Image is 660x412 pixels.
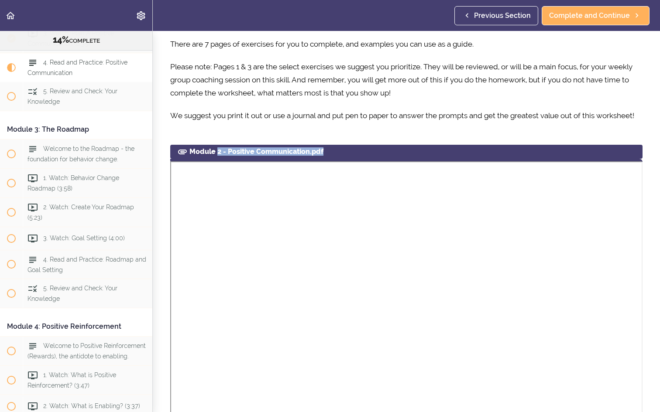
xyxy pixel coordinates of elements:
[170,111,634,120] span: We suggest you print it out or use a journal and put pen to paper to answer the prompts and get t...
[549,10,630,21] span: Complete and Continue
[27,174,119,191] span: 1. Watch: Behavior Change Roadmap (3:58)
[454,6,538,25] a: Previous Section
[27,145,134,162] span: Welcome to the Roadmap - the foundation for behavior change.
[170,62,632,97] span: Please note: Pages 1 & 3 are the select exercises we suggest you prioritize. They will be reviewe...
[542,6,650,25] a: Complete and Continue
[43,235,125,242] span: 3. Watch: Goal Setting (4:00)
[11,34,141,46] div: COMPLETE
[27,372,116,389] span: 1. Watch: What is Positive Reinforcement? (3:47)
[27,285,117,302] span: 5. Review and Check: Your Knowledge
[474,10,531,21] span: Previous Section
[27,256,146,273] span: 4. Read and Practice: Roadmap and Goal Setting
[5,10,16,21] svg: Back to course curriculum
[27,88,117,105] span: 5. Review and Check: Your Knowledge
[27,343,146,360] span: Welcome to Positive Reinforcement (Rewards), the antidote to enabling.
[27,204,134,221] span: 2. Watch: Create Your Roadmap (5:23)
[53,34,69,45] span: 14%
[43,403,140,410] span: 2. Watch: What is Enabling? (3:37)
[170,40,474,48] span: There are 7 pages of exercises for you to complete, and examples you can use as a guide.
[136,10,146,21] svg: Settings Menu
[170,145,643,159] div: Module 2 - Positive Communication.pdf
[27,59,127,76] span: 4. Read and Practice: Positive Communication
